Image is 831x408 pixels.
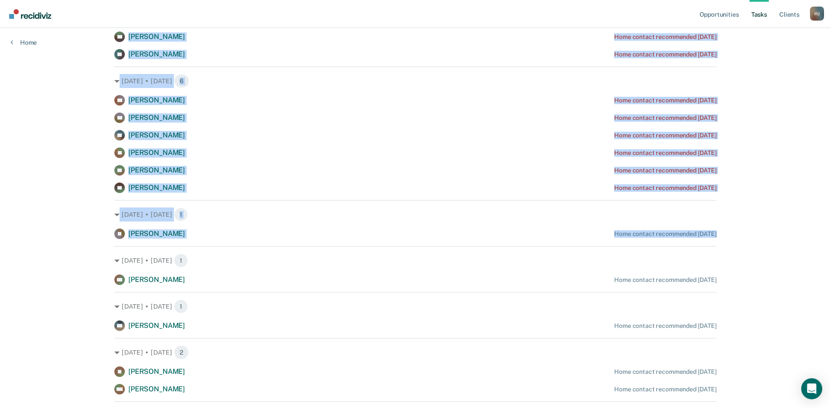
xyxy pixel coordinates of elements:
span: 2 [174,345,189,359]
div: Open Intercom Messenger [801,378,822,399]
span: [PERSON_NAME] [128,32,185,41]
div: Home contact recommended [DATE] [614,51,717,58]
div: Home contact recommended [DATE] [614,33,717,41]
div: Home contact recommended [DATE] [614,322,717,330]
span: [PERSON_NAME] [128,96,185,104]
span: [PERSON_NAME] [128,113,185,122]
div: Home contact recommended [DATE] [614,230,717,238]
span: 1 [174,208,188,222]
span: 6 [174,74,189,88]
div: Home contact recommended [DATE] [614,386,717,393]
span: [PERSON_NAME] [128,148,185,157]
span: [PERSON_NAME] [128,275,185,284]
div: [DATE] • [DATE] 2 [114,345,717,359]
div: H J [810,7,824,21]
div: Home contact recommended [DATE] [614,114,717,122]
div: Home contact recommended [DATE] [614,184,717,192]
div: Home contact recommended [DATE] [614,276,717,284]
span: [PERSON_NAME] [128,321,185,330]
span: [PERSON_NAME] [128,50,185,58]
span: [PERSON_NAME] [128,166,185,174]
span: [PERSON_NAME] [128,229,185,238]
span: [PERSON_NAME] [128,131,185,139]
span: 1 [174,299,188,313]
span: [PERSON_NAME] [128,183,185,192]
div: [DATE] • [DATE] 1 [114,208,717,222]
div: Home contact recommended [DATE] [614,167,717,174]
span: [PERSON_NAME] [128,367,185,376]
span: 1 [174,253,188,267]
span: [PERSON_NAME] [128,385,185,393]
div: [DATE] • [DATE] 1 [114,253,717,267]
div: Home contact recommended [DATE] [614,368,717,376]
img: Recidiviz [9,9,51,19]
div: Home contact recommended [DATE] [614,149,717,157]
div: Home contact recommended [DATE] [614,97,717,104]
div: [DATE] • [DATE] 6 [114,74,717,88]
a: Home [11,39,37,46]
div: [DATE] • [DATE] 1 [114,299,717,313]
button: Profile dropdown button [810,7,824,21]
div: Home contact recommended [DATE] [614,132,717,139]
